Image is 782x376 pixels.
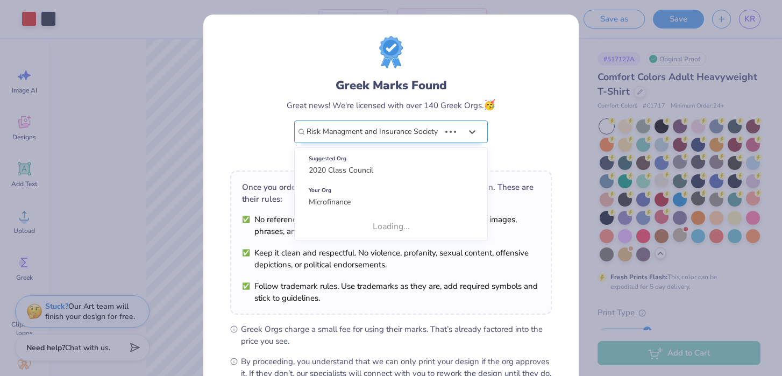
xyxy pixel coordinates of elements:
[242,280,540,304] li: Follow trademark rules. Use trademarks as they are, add required symbols and stick to guidelines.
[336,77,447,94] div: Greek Marks Found
[309,185,473,196] div: Your Org
[309,153,473,165] div: Suggested Org
[242,247,540,271] li: Keep it clean and respectful. No violence, profanity, sexual content, offensive depictions, or po...
[242,181,540,205] div: Once you order, the org will need to review and approve your design. These are their rules:
[484,98,495,111] span: 🥳
[295,216,487,237] div: Loading...
[241,323,552,347] span: Greek Orgs charge a small fee for using their marks. That’s already factored into the price you see.
[242,214,540,237] li: No references to alcohol, drugs, or smoking. This includes related images, phrases, and brands re...
[379,36,403,68] img: License badge
[309,165,373,175] span: 2020 Class Council
[309,197,351,207] span: Microfinance
[287,98,495,112] div: Great news! We're licensed with over 140 Greek Orgs.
